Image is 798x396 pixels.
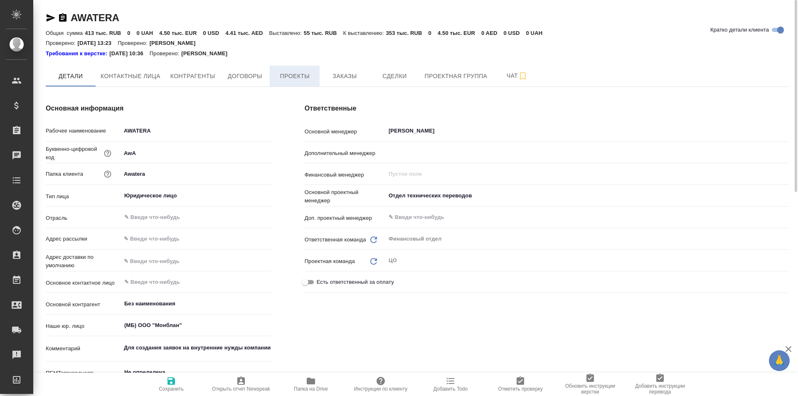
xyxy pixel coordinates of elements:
[46,369,121,377] p: ПЕМТопригодность
[267,303,268,305] button: Open
[150,49,182,58] p: Проверено:
[388,212,759,222] input: ✎ Введи что-нибудь
[267,195,268,197] button: Open
[305,257,355,266] p: Проектная команда
[354,386,408,392] span: Инструкции по клиенту
[498,386,542,392] span: Отметить проверку
[150,40,202,46] p: [PERSON_NAME]
[710,26,769,34] span: Кратко детали клиента
[784,216,786,218] button: Open
[429,30,438,36] p: 0
[159,30,203,36] p: 4.50 тыс. EUR
[181,49,234,58] p: [PERSON_NAME]
[305,149,385,157] p: Дополнительный менеджер
[438,30,481,36] p: 4.50 тыс. EUR
[137,30,160,36] p: 0 UAH
[46,13,56,23] button: Скопировать ссылку для ЯМессенджера
[46,279,121,287] p: Основное контактное лицо
[46,344,121,353] p: Комментарий
[630,383,690,395] span: Добавить инструкции перевода
[46,235,121,243] p: Адрес рассылки
[518,71,528,81] svg: Подписаться
[772,352,786,369] span: 🙏
[769,350,790,371] button: 🙏
[118,40,150,46] p: Проверено:
[225,71,265,81] span: Договоры
[159,386,184,392] span: Сохранить
[78,40,118,46] p: [DATE] 13:23
[305,236,366,244] p: Ответственная команда
[555,373,625,396] button: Обновить инструкции верстки
[325,71,365,81] span: Заказы
[343,30,386,36] p: К выставлению:
[46,49,109,58] div: Нажми, чтобы открыть папку с инструкцией
[225,30,269,36] p: 4.41 тыс. AED
[46,145,102,162] p: Буквенно-цифровой код
[46,253,121,270] p: Адрес доставки по умолчанию
[386,30,428,36] p: 353 тыс. RUB
[416,373,485,396] button: Добавить Todo
[305,188,385,205] p: Основной проектный менеджер
[267,281,268,283] button: Open
[170,71,215,81] span: Контрагенты
[46,170,83,178] p: Папка клиента
[305,171,385,179] p: Финансовый менеджер
[275,71,315,81] span: Проекты
[46,127,121,135] p: Рабочее наименование
[433,386,468,392] span: Добавить Todo
[123,212,241,222] input: ✎ Введи что-нибудь
[102,148,113,159] button: Нужен для формирования номера заказа/сделки
[109,49,150,58] p: [DATE] 10:36
[71,12,119,23] a: AWATERA
[46,192,121,201] p: Тип лица
[206,373,276,396] button: Открыть отчет Newspeak
[485,373,555,396] button: Отметить проверку
[481,30,504,36] p: 0 AED
[46,214,121,222] p: Отрасль
[46,300,121,309] p: Основной контрагент
[102,169,113,180] button: Название для папки на drive. Если его не заполнить, мы не сможем создать папку для клиента
[560,383,620,395] span: Обновить инструкции верстки
[121,233,271,245] input: ✎ Введи что-нибудь
[784,152,786,153] button: Open
[123,277,241,287] input: ✎ Введи что-нибудь
[121,168,271,180] input: ✎ Введи что-нибудь
[784,195,786,197] button: Open
[51,71,91,81] span: Детали
[497,71,537,81] span: Чат
[305,214,385,222] p: Доп. проектный менеджер
[304,30,343,36] p: 55 тыс. RUB
[526,30,549,36] p: 0 UAH
[85,30,127,36] p: 413 тыс. RUB
[388,169,769,179] input: Пустое поле
[267,371,268,373] button: Open
[374,71,414,81] span: Сделки
[346,373,416,396] button: Инструкции по клиенту
[294,386,328,392] span: Папка на Drive
[101,71,160,81] span: Контактные лица
[136,373,206,396] button: Сохранить
[203,30,225,36] p: 0 USD
[317,278,394,286] span: Есть ответственный за оплату
[267,325,268,326] button: Open
[424,71,487,81] span: Проектная группа
[305,128,385,136] p: Основной менеджер
[212,386,270,392] span: Открыть отчет Newspeak
[121,125,271,137] input: ✎ Введи что-нибудь
[58,13,68,23] button: Скопировать ссылку
[46,30,85,36] p: Общая сумма
[46,49,109,58] a: Требования к верстке:
[121,341,271,355] textarea: Для создания заявок на внутренние нужды компании
[121,255,271,267] input: ✎ Введи что-нибудь
[504,30,526,36] p: 0 USD
[276,373,346,396] button: Папка на Drive
[305,103,789,113] h4: Ответственные
[46,103,271,113] h4: Основная информация
[46,322,121,330] p: Наше юр. лицо
[784,130,786,132] button: Open
[127,30,136,36] p: 0
[269,30,304,36] p: Выставлено:
[267,216,268,218] button: Open
[121,147,271,159] input: ✎ Введи что-нибудь
[625,373,695,396] button: Добавить инструкции перевода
